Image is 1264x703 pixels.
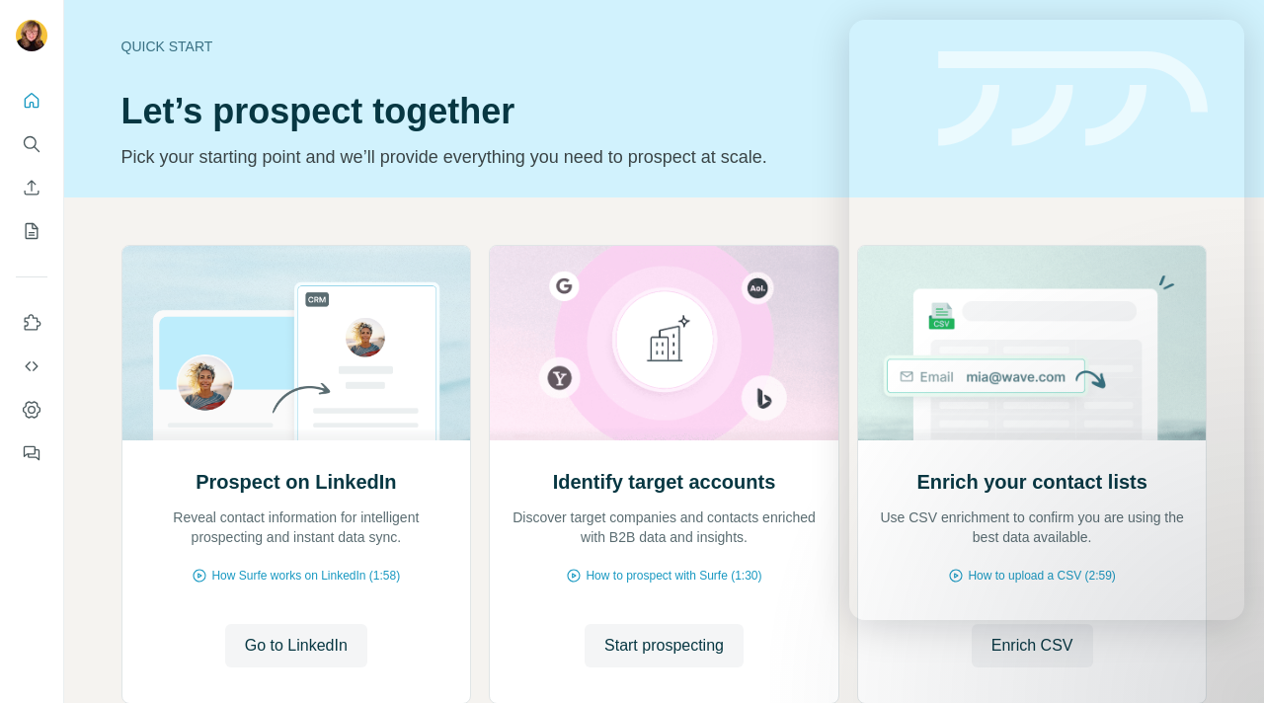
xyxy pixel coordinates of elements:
[211,567,400,585] span: How Surfe works on LinkedIn (1:58)
[489,246,839,440] img: Identify target accounts
[142,508,451,547] p: Reveal contact information for intelligent prospecting and instant data sync.
[16,435,47,471] button: Feedback
[245,634,348,658] span: Go to LinkedIn
[16,349,47,384] button: Use Surfe API
[16,83,47,118] button: Quick start
[121,92,914,131] h1: Let’s prospect together
[121,143,914,171] p: Pick your starting point and we’ll provide everything you need to prospect at scale.
[510,508,819,547] p: Discover target companies and contacts enriched with B2B data and insights.
[1197,636,1244,683] iframe: Intercom live chat
[121,37,914,56] div: Quick start
[604,634,724,658] span: Start prospecting
[991,634,1073,658] span: Enrich CSV
[586,567,761,585] span: How to prospect with Surfe (1:30)
[585,624,744,667] button: Start prospecting
[225,624,367,667] button: Go to LinkedIn
[553,468,776,496] h2: Identify target accounts
[196,468,396,496] h2: Prospect on LinkedIn
[16,392,47,428] button: Dashboard
[16,20,47,51] img: Avatar
[16,170,47,205] button: Enrich CSV
[121,246,472,440] img: Prospect on LinkedIn
[16,126,47,162] button: Search
[16,305,47,341] button: Use Surfe on LinkedIn
[16,213,47,249] button: My lists
[849,20,1244,620] iframe: Intercom live chat
[972,624,1093,667] button: Enrich CSV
